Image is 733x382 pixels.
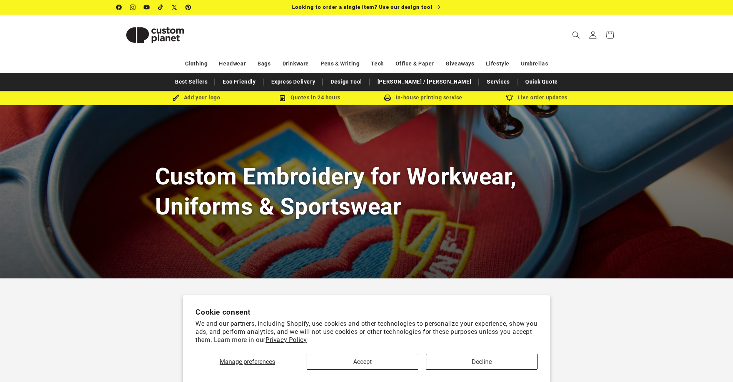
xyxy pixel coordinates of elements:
h1: Custom Embroidery for Workwear, Uniforms & Sportswear [155,162,578,221]
a: Privacy Policy [265,336,307,343]
a: Tech [371,57,384,70]
span: Manage preferences [220,358,275,365]
a: Services [483,75,514,89]
div: Quotes in 24 hours [253,93,367,102]
a: Lifestyle [486,57,509,70]
a: Quick Quote [521,75,562,89]
a: Eco Friendly [219,75,259,89]
a: Umbrellas [521,57,548,70]
a: Clothing [185,57,208,70]
img: Brush Icon [172,94,179,101]
a: Office & Paper [396,57,434,70]
h2: Cookie consent [195,308,538,317]
a: Bags [257,57,270,70]
div: In-house printing service [367,93,480,102]
div: Live order updates [480,93,594,102]
a: Pens & Writing [321,57,359,70]
a: Headwear [219,57,246,70]
img: Custom Planet [117,18,194,52]
img: Order Updates Icon [279,94,286,101]
div: Add your logo [140,93,253,102]
a: Giveaways [446,57,474,70]
a: [PERSON_NAME] / [PERSON_NAME] [374,75,475,89]
p: We and our partners, including Shopify, use cookies and other technologies to personalize your ex... [195,320,538,344]
summary: Search [568,27,584,44]
img: Order updates [506,94,513,101]
a: Best Sellers [171,75,211,89]
img: In-house printing [384,94,391,101]
a: Custom Planet [114,15,196,55]
span: Looking to order a single item? Use our design tool [292,4,432,10]
a: Drinkware [282,57,309,70]
a: Design Tool [327,75,366,89]
a: Express Delivery [267,75,319,89]
button: Accept [307,354,418,370]
button: Decline [426,354,538,370]
button: Manage preferences [195,354,299,370]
